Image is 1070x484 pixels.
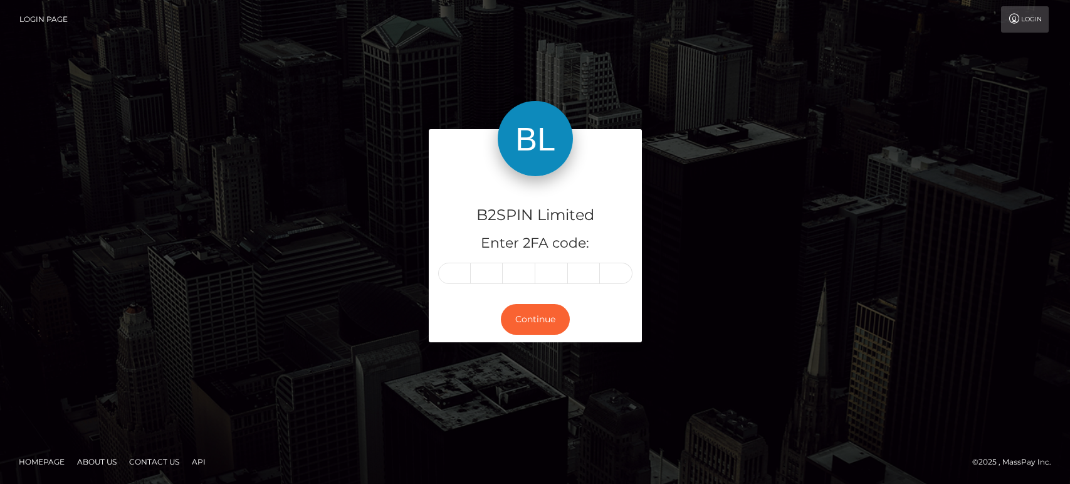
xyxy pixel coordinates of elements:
button: Continue [501,304,570,335]
a: Contact Us [124,452,184,471]
a: Login [1001,6,1049,33]
a: About Us [72,452,122,471]
a: API [187,452,211,471]
div: © 2025 , MassPay Inc. [972,455,1061,469]
img: B2SPIN Limited [498,101,573,176]
a: Homepage [14,452,70,471]
a: Login Page [19,6,68,33]
h5: Enter 2FA code: [438,234,632,253]
h4: B2SPIN Limited [438,204,632,226]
